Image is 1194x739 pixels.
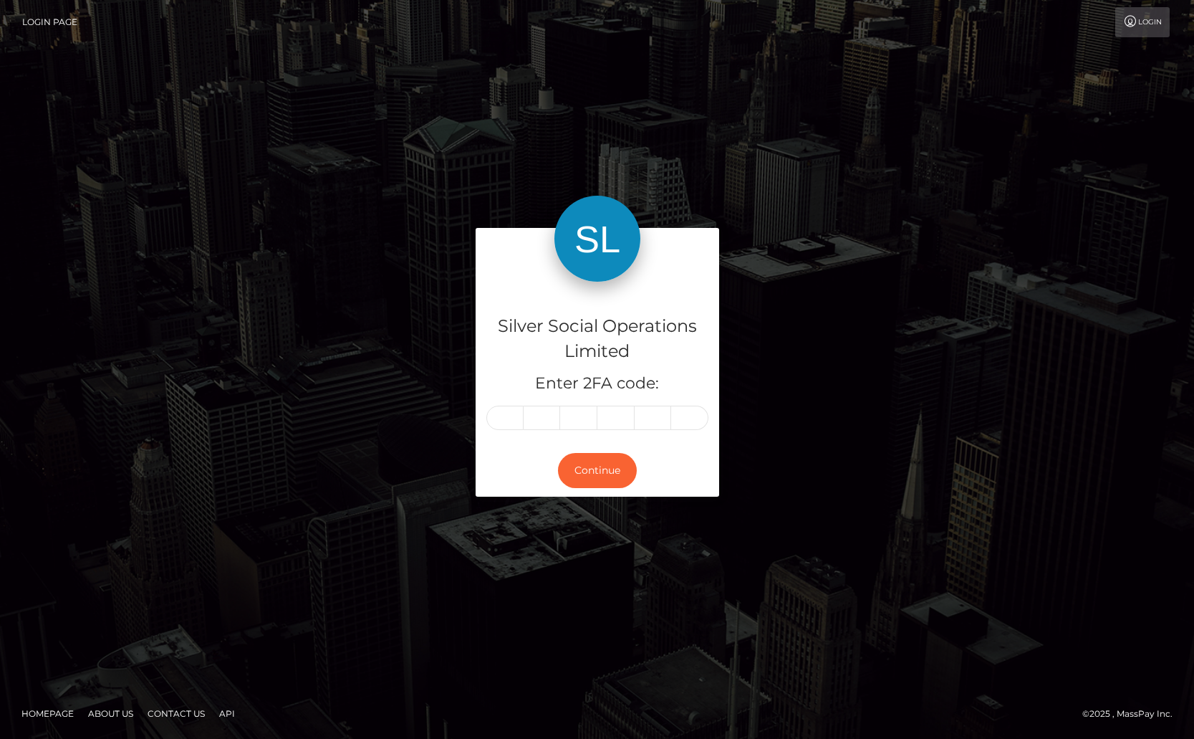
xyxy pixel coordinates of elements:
[213,702,241,725] a: API
[16,702,80,725] a: Homepage
[1115,7,1170,37] a: Login
[558,453,637,488] button: Continue
[142,702,211,725] a: Contact Us
[22,7,77,37] a: Login Page
[486,373,708,395] h5: Enter 2FA code:
[486,314,708,364] h4: Silver Social Operations Limited
[82,702,139,725] a: About Us
[554,196,640,282] img: Silver Social Operations Limited
[1082,706,1183,722] div: © 2025 , MassPay Inc.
